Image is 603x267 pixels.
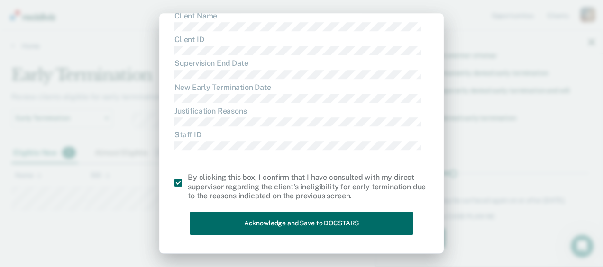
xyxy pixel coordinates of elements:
dt: Staff ID [174,130,429,139]
dt: Client Name [174,11,429,20]
button: Acknowledge and Save to DOCSTARS [190,212,413,235]
dt: Supervision End Date [174,59,429,68]
dt: New Early Termination Date [174,83,429,92]
dt: Client ID [174,35,429,44]
div: By clicking this box, I confirm that I have consulted with my direct supervisor regarding the cli... [188,173,429,201]
dt: Justification Reasons [174,107,429,116]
